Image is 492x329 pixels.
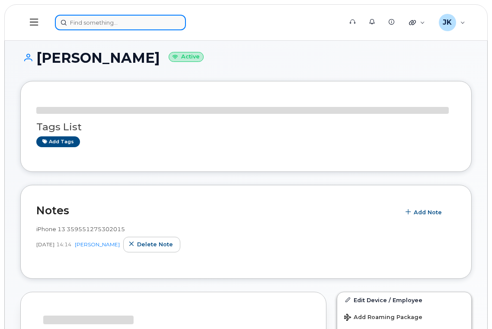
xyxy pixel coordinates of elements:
[337,308,471,326] button: Add Roaming Package
[20,50,472,65] h1: [PERSON_NAME]
[75,241,120,248] a: [PERSON_NAME]
[169,52,204,62] small: Active
[36,226,125,232] span: iPhone 13 359551275302015
[36,136,80,147] a: Add tags
[123,237,180,252] button: Delete note
[36,122,456,132] h3: Tags List
[137,240,173,248] span: Delete note
[414,208,442,216] span: Add Note
[400,204,449,220] button: Add Note
[36,241,54,248] span: [DATE]
[36,204,396,217] h2: Notes
[56,241,71,248] span: 14:14
[344,314,422,322] span: Add Roaming Package
[337,292,471,308] a: Edit Device / Employee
